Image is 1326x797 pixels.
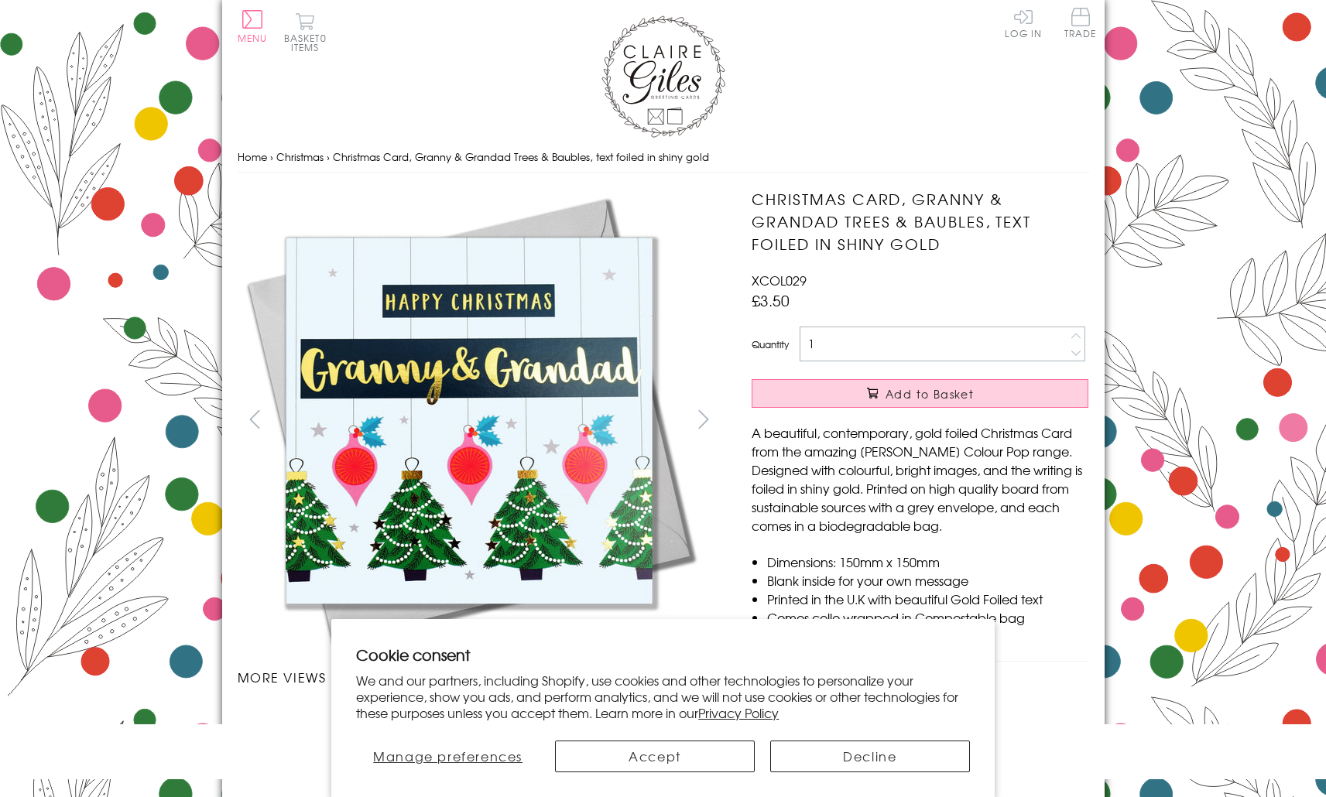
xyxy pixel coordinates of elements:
[270,149,273,164] span: ›
[238,702,358,736] li: Carousel Page 1 (Current Slide)
[327,149,330,164] span: ›
[237,188,701,652] img: Christmas Card, Granny & Grandad Trees & Baubles, text foiled in shiny gold
[1005,8,1042,38] a: Log In
[767,590,1088,608] li: Printed in the U.K with beautiful Gold Foiled text
[276,149,324,164] a: Christmas
[770,741,970,772] button: Decline
[886,386,974,402] span: Add to Basket
[238,31,268,45] span: Menu
[752,379,1088,408] button: Add to Basket
[333,149,709,164] span: Christmas Card, Granny & Grandad Trees & Baubles, text foiled in shiny gold
[291,31,327,54] span: 0 items
[284,12,327,52] button: Basket0 items
[555,741,755,772] button: Accept
[752,188,1088,255] h1: Christmas Card, Granny & Grandad Trees & Baubles, text foiled in shiny gold
[1064,8,1097,41] a: Trade
[238,702,721,770] ul: Carousel Pagination
[752,423,1088,535] p: A beautiful, contemporary, gold foiled Christmas Card from the amazing [PERSON_NAME] Colour Pop r...
[698,703,779,722] a: Privacy Policy
[752,271,807,289] span: XCOL029
[297,720,298,721] img: Christmas Card, Granny & Grandad Trees & Baubles, text foiled in shiny gold
[238,668,721,686] h3: More views
[356,741,540,772] button: Manage preferences
[238,402,272,436] button: prev
[767,552,1088,571] li: Dimensions: 150mm x 150mm
[686,402,721,436] button: next
[356,672,970,720] p: We and our partners, including Shopify, use cookies and other technologies to personalize your ex...
[752,289,790,311] span: £3.50
[721,188,1185,652] img: Christmas Card, Granny & Grandad Trees & Baubles, text foiled in shiny gold
[1064,8,1097,38] span: Trade
[767,571,1088,590] li: Blank inside for your own message
[373,747,523,765] span: Manage preferences
[238,10,268,43] button: Menu
[356,644,970,665] h2: Cookie consent
[601,15,725,138] img: Claire Giles Greetings Cards
[767,608,1088,627] li: Comes cello wrapped in Compostable bag
[752,337,789,351] label: Quantity
[238,142,1089,173] nav: breadcrumbs
[238,149,267,164] a: Home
